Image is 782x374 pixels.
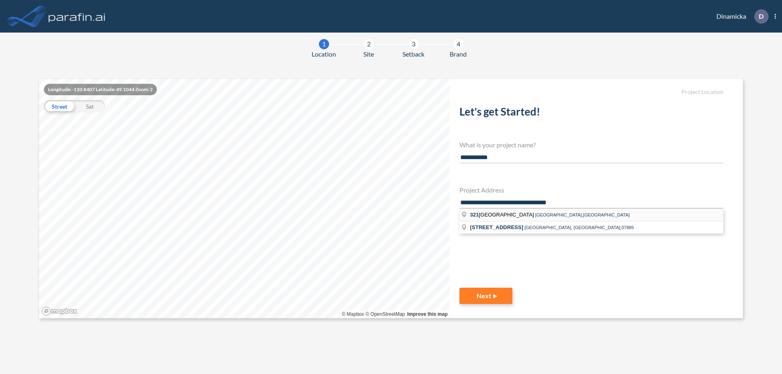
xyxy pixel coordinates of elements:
div: 1 [319,39,329,49]
div: Sat [75,100,105,112]
span: Site [363,49,374,59]
div: Street [44,100,75,112]
span: [GEOGRAPHIC_DATA], [GEOGRAPHIC_DATA],07885 [525,225,634,230]
a: Improve this map [407,311,448,317]
h4: Project Address [459,186,723,194]
a: Mapbox [342,311,364,317]
a: OpenStreetMap [365,311,405,317]
p: D [759,13,764,20]
div: 2 [364,39,374,49]
canvas: Map [39,79,450,318]
div: 3 [409,39,419,49]
h4: What is your project name? [459,141,723,149]
span: Setback [402,49,424,59]
button: Next [459,288,512,304]
span: [GEOGRAPHIC_DATA],[GEOGRAPHIC_DATA] [535,212,630,217]
span: Brand [450,49,467,59]
span: [GEOGRAPHIC_DATA] [470,212,535,218]
div: Dinamicka [704,9,776,24]
span: [STREET_ADDRESS] [470,224,523,230]
h2: Let's get Started! [459,105,723,121]
div: Longitude: -110.8407 Latitude: 49.1044 Zoom: 2 [44,84,157,95]
div: 4 [453,39,463,49]
span: Location [312,49,336,59]
h5: Project Location [459,89,723,96]
span: 321 [470,212,479,218]
a: Mapbox homepage [42,306,77,316]
img: logo [47,8,107,24]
